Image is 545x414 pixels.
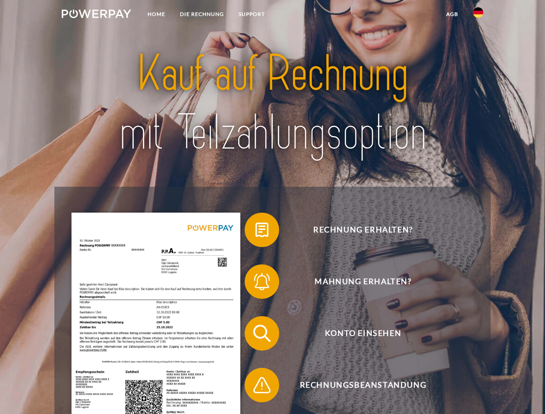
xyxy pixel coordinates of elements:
a: DIE RECHNUNG [173,6,231,22]
span: Konto einsehen [257,316,469,351]
img: logo-powerpay-white.svg [62,9,131,18]
span: Mahnung erhalten? [257,264,469,299]
img: qb_search.svg [251,323,273,344]
img: qb_warning.svg [251,374,273,396]
span: Rechnung erhalten? [257,213,469,247]
a: SUPPORT [231,6,272,22]
button: Rechnung erhalten? [245,213,469,247]
img: qb_bell.svg [251,271,273,292]
span: Rechnungsbeanstandung [257,368,469,402]
img: de [473,7,483,18]
button: Rechnungsbeanstandung [245,368,469,402]
button: Mahnung erhalten? [245,264,469,299]
a: Home [140,6,173,22]
img: title-powerpay_de.svg [82,41,463,165]
a: agb [439,6,466,22]
img: qb_bill.svg [251,219,273,241]
button: Konto einsehen [245,316,469,351]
